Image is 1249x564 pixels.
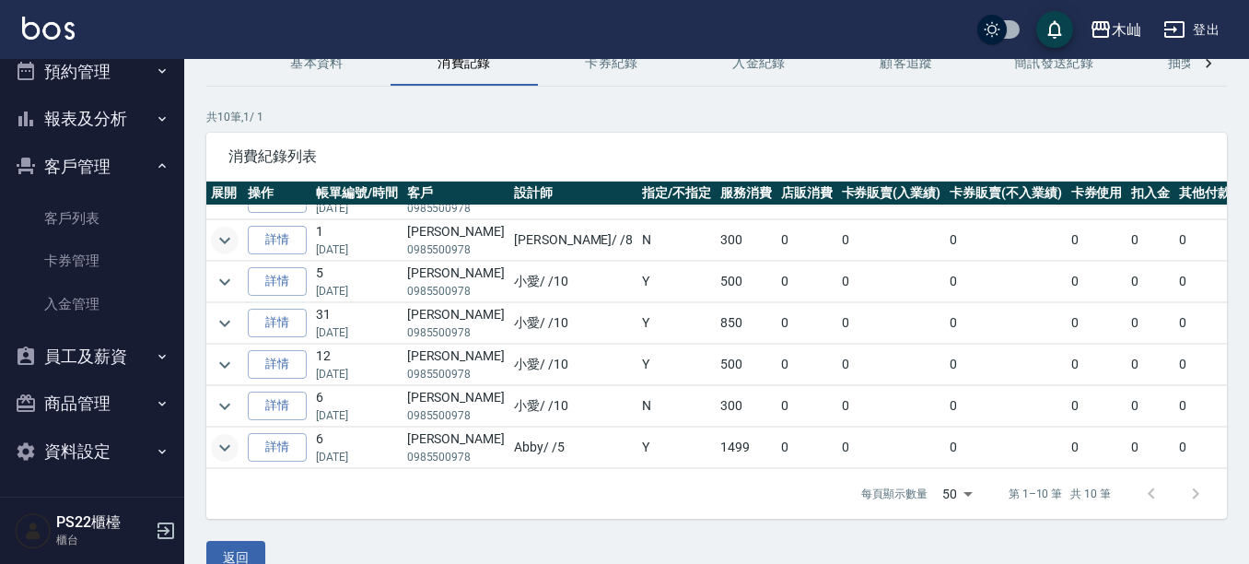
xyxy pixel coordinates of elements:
button: expand row [211,268,239,296]
td: 0 [1067,220,1127,261]
td: 300 [716,386,776,427]
button: 登出 [1156,13,1227,47]
td: 0 [945,386,1067,427]
a: 詳情 [248,350,307,379]
td: 0 [776,428,837,468]
td: 0 [837,220,946,261]
td: 0 [1067,303,1127,344]
button: 簡訊發送紀錄 [980,41,1127,86]
td: 0 [1126,303,1174,344]
div: 木屾 [1112,18,1141,41]
button: expand row [211,351,239,379]
img: Logo [22,17,75,40]
button: save [1036,11,1073,48]
td: 0 [945,428,1067,468]
div: 50 [935,469,979,519]
button: 預約管理 [7,48,177,96]
td: 1499 [716,428,776,468]
p: 共 10 筆, 1 / 1 [206,109,1227,125]
td: 0 [1126,220,1174,261]
td: Abby / /5 [509,428,637,468]
h5: PS22櫃檯 [56,513,150,532]
th: 指定/不指定 [637,182,716,206]
td: 0 [1067,262,1127,302]
th: 卡券販賣(入業績) [837,182,946,206]
th: 客戶 [403,182,509,206]
a: 詳情 [248,309,307,337]
td: 0 [837,262,946,302]
td: 0 [776,386,837,427]
th: 卡券使用 [1067,182,1127,206]
td: 1 [311,220,403,261]
td: 0 [1067,386,1127,427]
td: 6 [311,428,403,468]
td: [PERSON_NAME] [403,428,509,468]
td: [PERSON_NAME] [403,386,509,427]
p: [DATE] [316,200,398,217]
button: 基本資料 [243,41,391,86]
p: 每頁顯示數量 [861,486,928,502]
td: Y [637,428,716,468]
button: expand row [211,310,239,337]
td: N [637,220,716,261]
p: 0985500978 [407,283,505,300]
td: 0 [776,220,837,261]
p: 0985500978 [407,366,505,382]
p: [DATE] [316,283,398,300]
button: expand row [211,393,239,420]
td: 5 [311,262,403,302]
p: [DATE] [316,324,398,341]
p: 櫃台 [56,532,150,548]
td: 6 [311,386,403,427]
td: 31 [311,303,403,344]
td: 0 [1126,345,1174,385]
td: 500 [716,345,776,385]
td: 500 [716,262,776,302]
td: Y [637,262,716,302]
td: 0 [945,220,1067,261]
button: 商品管理 [7,380,177,428]
th: 卡券販賣(不入業績) [945,182,1067,206]
td: 0 [776,345,837,385]
td: 0 [945,262,1067,302]
td: 0 [1126,386,1174,427]
p: 0985500978 [407,200,505,217]
button: 報表及分析 [7,95,177,143]
td: 850 [716,303,776,344]
button: 木屾 [1082,11,1149,49]
button: expand row [211,227,239,254]
button: expand row [211,434,239,462]
td: [PERSON_NAME] [403,220,509,261]
span: 消費紀錄列表 [228,147,1205,166]
td: 小愛 / /10 [509,345,637,385]
a: 詳情 [248,226,307,254]
td: Y [637,345,716,385]
td: 0 [837,386,946,427]
td: 300 [716,220,776,261]
th: 展開 [206,182,243,206]
button: 入金紀錄 [685,41,833,86]
a: 入金管理 [7,283,177,325]
p: [DATE] [316,449,398,465]
p: 第 1–10 筆 共 10 筆 [1009,486,1111,502]
td: 小愛 / /10 [509,386,637,427]
p: 0985500978 [407,241,505,258]
td: 0 [945,345,1067,385]
td: 0 [945,303,1067,344]
button: 消費記錄 [391,41,538,86]
td: 0 [1126,428,1174,468]
td: N [637,386,716,427]
td: [PERSON_NAME] / /8 [509,220,637,261]
a: 詳情 [248,267,307,296]
th: 帳單編號/時間 [311,182,403,206]
th: 扣入金 [1126,182,1174,206]
p: 0985500978 [407,449,505,465]
td: [PERSON_NAME] [403,303,509,344]
td: 0 [1067,345,1127,385]
p: [DATE] [316,366,398,382]
td: 小愛 / /10 [509,262,637,302]
td: [PERSON_NAME] [403,262,509,302]
a: 客戶列表 [7,197,177,240]
a: 卡券管理 [7,240,177,282]
button: 資料設定 [7,428,177,476]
